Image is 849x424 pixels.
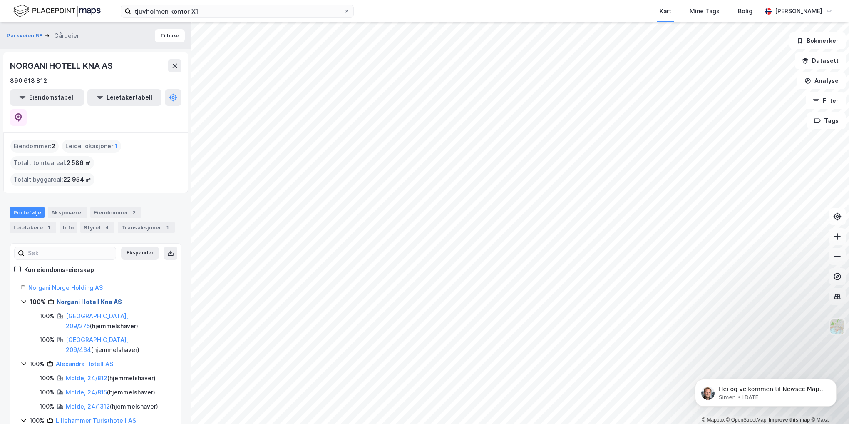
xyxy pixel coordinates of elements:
div: Info [60,222,77,233]
div: 100% [40,387,55,397]
div: Eiendommer : [10,140,59,153]
div: NORGANI HOTELL KNA AS [10,59,114,72]
button: Filter [806,92,846,109]
span: 1 [115,141,118,151]
div: Transaksjoner [118,222,175,233]
div: Totalt tomteareal : [10,156,94,170]
div: 1 [163,223,171,232]
div: 100% [40,311,55,321]
button: Ekspander [121,247,159,260]
div: Leietakere [10,222,56,233]
div: ( hjemmelshaver ) [66,387,155,397]
div: 100% [30,359,45,369]
button: Leietakertabell [87,89,161,106]
div: 1 [45,223,53,232]
a: Molde, 24/1312 [66,403,110,410]
span: 22 954 ㎡ [63,175,91,185]
div: Styret [80,222,114,233]
div: Kart [660,6,671,16]
div: Kun eiendoms-eierskap [24,265,94,275]
div: ( hjemmelshaver ) [66,335,171,355]
div: 2 [130,208,138,217]
div: 100% [40,402,55,412]
div: ( hjemmelshaver ) [66,402,158,412]
a: Norgani Norge Holding AS [28,284,103,291]
a: [GEOGRAPHIC_DATA], 209/275 [66,312,128,329]
a: Molde, 24/815 [66,389,107,396]
button: Analyse [797,72,846,89]
img: logo.f888ab2527a4732fd821a326f86c7f29.svg [13,4,101,18]
div: Gårdeier [54,31,79,41]
div: ( hjemmelshaver ) [66,311,171,331]
button: Bokmerker [789,32,846,49]
div: ( hjemmelshaver ) [66,373,156,383]
div: 890 618 812 [10,76,47,86]
button: Parkveien 68 [7,32,45,40]
div: 100% [40,373,55,383]
a: Lillehammer Turisthotell AS [56,417,136,424]
iframe: Intercom notifications message [683,362,849,420]
a: Alexandra Hotell AS [56,360,113,367]
input: Søk på adresse, matrikkel, gårdeiere, leietakere eller personer [131,5,343,17]
button: Datasett [795,52,846,69]
div: Bolig [738,6,752,16]
div: Eiendommer [90,207,141,218]
span: 2 [52,141,55,151]
button: Tilbake [155,29,185,42]
div: 4 [103,223,111,232]
div: Portefølje [10,207,45,218]
div: [PERSON_NAME] [775,6,822,16]
div: 100% [30,297,45,307]
a: Improve this map [769,417,810,423]
input: Søk [25,247,116,259]
div: 100% [40,335,55,345]
a: [GEOGRAPHIC_DATA], 209/464 [66,336,128,353]
div: Mine Tags [690,6,720,16]
button: Tags [807,112,846,129]
a: Molde, 24/812 [66,374,107,382]
a: Norgani Hotell Kna AS [57,298,122,305]
span: 2 586 ㎡ [67,158,91,168]
div: Aksjonærer [48,207,87,218]
a: Mapbox [702,417,725,423]
a: OpenStreetMap [726,417,767,423]
div: Leide lokasjoner : [62,140,121,153]
img: Z [829,319,845,334]
div: Totalt byggareal : [10,173,94,186]
button: Eiendomstabell [10,89,84,106]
